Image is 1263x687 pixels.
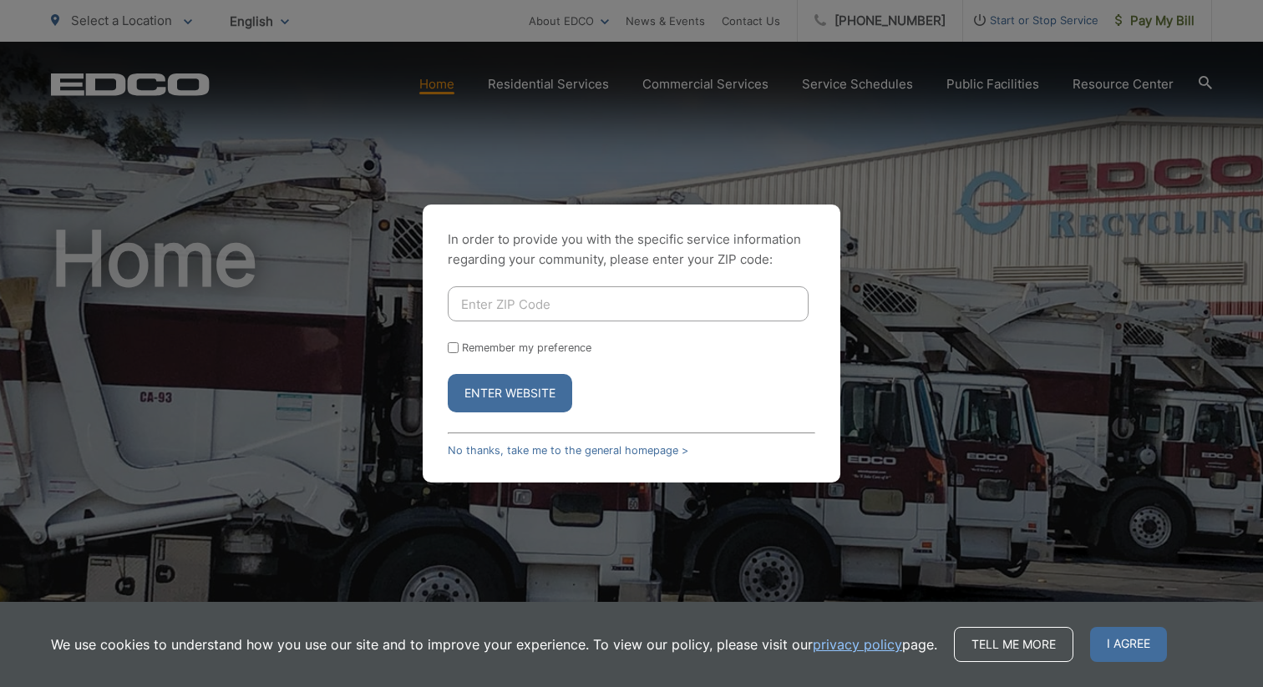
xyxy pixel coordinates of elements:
[51,634,937,654] p: We use cookies to understand how you use our site and to improve your experience. To view our pol...
[448,444,688,457] a: No thanks, take me to the general homepage >
[954,627,1073,662] a: Tell me more
[448,286,809,321] input: Enter ZIP Code
[462,341,591,354] label: Remember my preference
[448,374,572,412] button: Enter Website
[448,230,815,270] p: In order to provide you with the specific service information regarding your community, please en...
[1090,627,1167,662] span: I agree
[813,634,902,654] a: privacy policy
